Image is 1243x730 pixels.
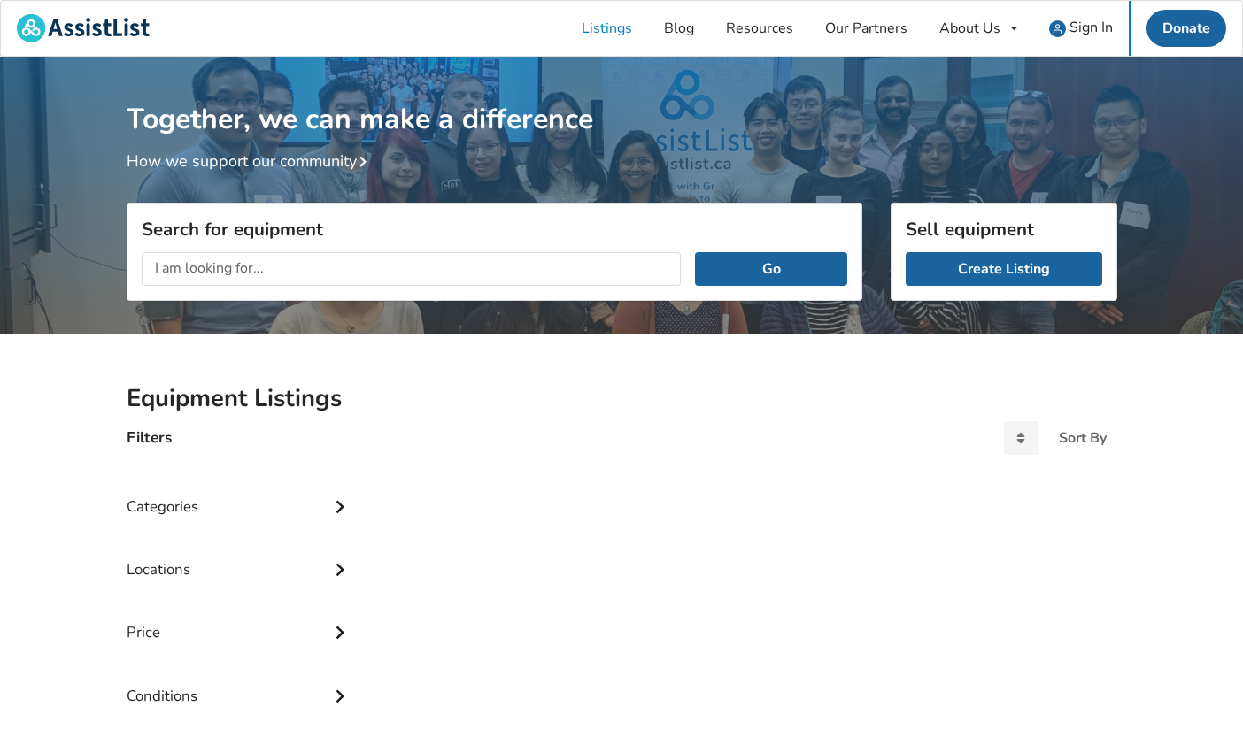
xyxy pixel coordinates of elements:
[127,57,1117,137] h1: Together, we can make a difference
[142,218,847,241] h3: Search for equipment
[127,383,1117,414] h2: Equipment Listings
[127,588,353,650] div: Price
[127,651,353,714] div: Conditions
[1146,10,1226,47] a: Donate
[809,1,923,56] a: Our Partners
[1049,20,1066,37] img: user icon
[127,525,353,588] div: Locations
[1059,431,1107,445] div: Sort By
[710,1,809,56] a: Resources
[142,252,682,286] input: I am looking for...
[127,150,374,172] a: How we support our community
[127,462,353,525] div: Categories
[648,1,710,56] a: Blog
[695,252,846,286] button: Go
[906,252,1102,286] a: Create Listing
[939,21,1000,35] div: About Us
[17,14,150,42] img: assistlist-logo
[1069,18,1113,37] span: Sign In
[127,427,172,448] h4: Filters
[906,218,1102,241] h3: Sell equipment
[1033,1,1129,56] a: user icon Sign In
[566,1,648,56] a: Listings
